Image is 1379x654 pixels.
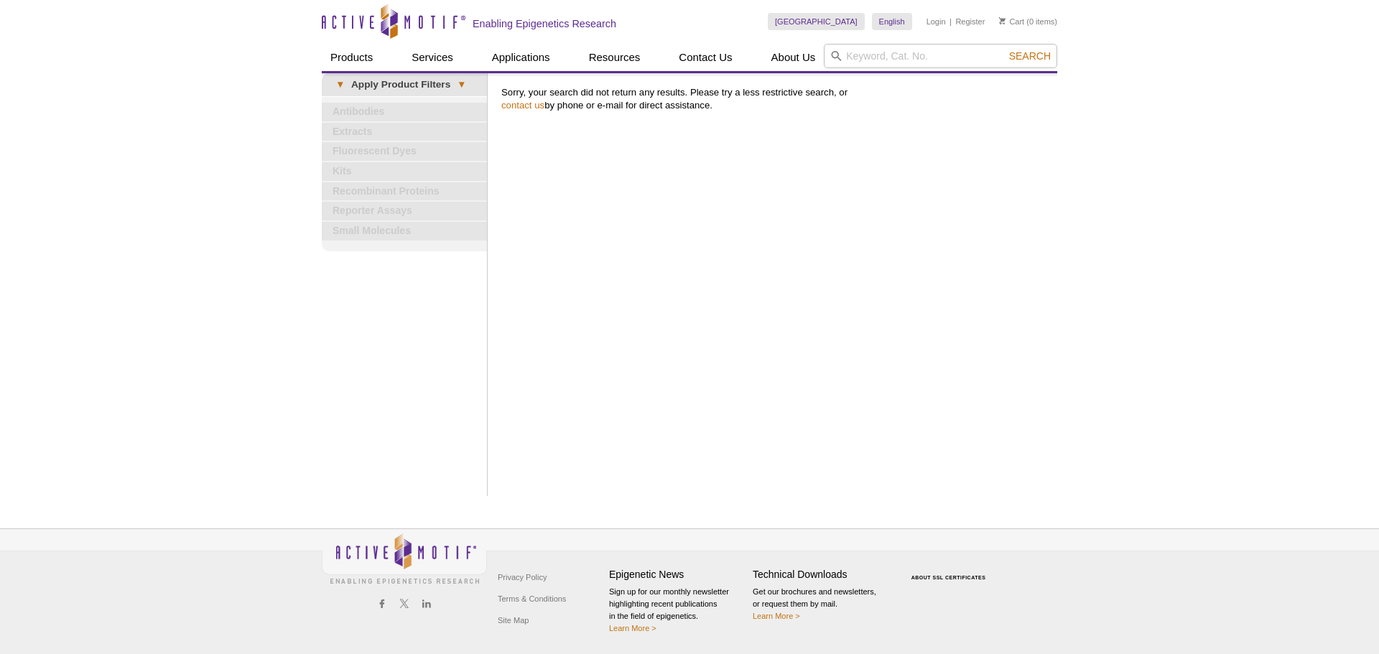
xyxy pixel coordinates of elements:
[999,17,1006,24] img: Your Cart
[322,202,487,220] a: Reporter Assays
[473,17,616,30] h2: Enabling Epigenetics Research
[670,44,740,71] a: Contact Us
[927,17,946,27] a: Login
[609,586,746,635] p: Sign up for our monthly newsletter highlighting recent publications in the field of epigenetics.
[329,78,351,91] span: ▾
[322,44,381,71] a: Products
[1005,50,1055,62] button: Search
[896,554,1004,586] table: Click to Verify - This site chose Symantec SSL for secure e-commerce and confidential communicati...
[501,100,544,111] a: contact us
[483,44,559,71] a: Applications
[494,609,532,631] a: Site Map
[763,44,825,71] a: About Us
[872,13,912,30] a: English
[450,78,473,91] span: ▾
[403,44,462,71] a: Services
[501,86,1050,112] p: Sorry, your search did not return any results. Please try a less restrictive search, or by phone ...
[753,586,889,622] p: Get our brochures and newsletters, or request them by mail.
[753,612,800,620] a: Learn More >
[494,588,570,609] a: Terms & Conditions
[753,569,889,581] h4: Technical Downloads
[322,222,487,240] a: Small Molecules
[949,13,952,30] li: |
[999,17,1024,27] a: Cart
[1009,50,1051,62] span: Search
[322,182,487,201] a: Recombinant Proteins
[768,13,865,30] a: [GEOGRAPHIC_DATA]
[911,575,986,580] a: ABOUT SSL CERTIFICATES
[322,103,487,121] a: Antibodies
[580,44,649,71] a: Resources
[322,529,487,587] img: Active Motif,
[322,123,487,141] a: Extracts
[999,13,1057,30] li: (0 items)
[609,624,656,632] a: Learn More >
[322,142,487,161] a: Fluorescent Dyes
[322,162,487,181] a: Kits
[494,566,550,588] a: Privacy Policy
[824,44,1057,68] input: Keyword, Cat. No.
[609,569,746,581] h4: Epigenetic News
[955,17,985,27] a: Register
[322,73,487,96] a: ▾Apply Product Filters▾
